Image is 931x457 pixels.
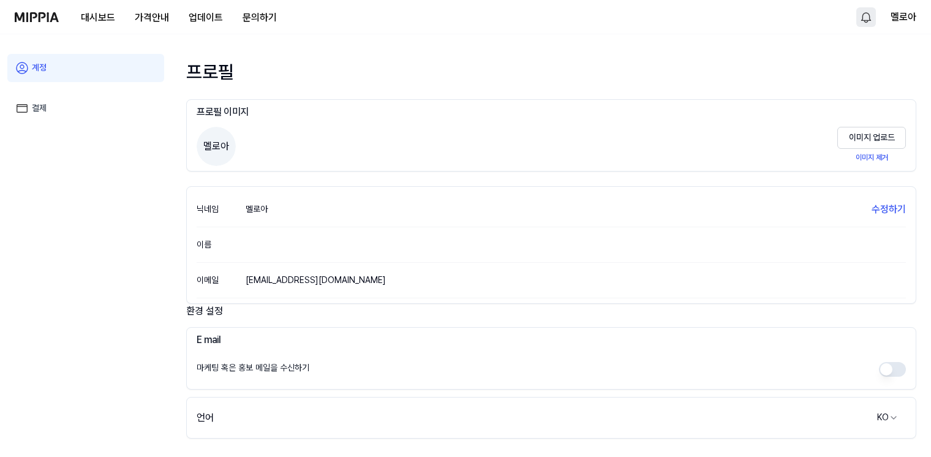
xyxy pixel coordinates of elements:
[233,6,287,30] button: 문의하기
[179,1,233,34] a: 업데이트
[186,304,916,320] div: 환경 설정
[197,362,309,377] div: 마케팅 혹은 홍보 메일을 수신하기
[197,410,214,425] div: 언어
[891,10,916,25] button: 멜로아
[197,238,246,251] div: 이름
[197,202,246,216] div: 닉네임
[837,149,906,166] button: 이미지 제거
[197,273,246,287] div: 이메일
[859,10,873,25] img: 알림
[186,59,916,85] div: 프로필
[197,127,236,166] span: 멜로아
[197,105,906,119] h3: 프로필 이미지
[197,333,906,347] h3: E mail
[246,274,386,287] div: [EMAIL_ADDRESS][DOMAIN_NAME]
[125,6,179,30] button: 가격안내
[7,54,164,82] a: 계정
[71,6,125,30] button: 대시보드
[179,6,233,30] button: 업데이트
[872,202,906,217] button: 수정하기
[837,127,906,149] button: 이미지 업로드
[246,203,268,216] div: 멜로아
[15,12,59,22] img: logo
[7,94,164,123] a: 결제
